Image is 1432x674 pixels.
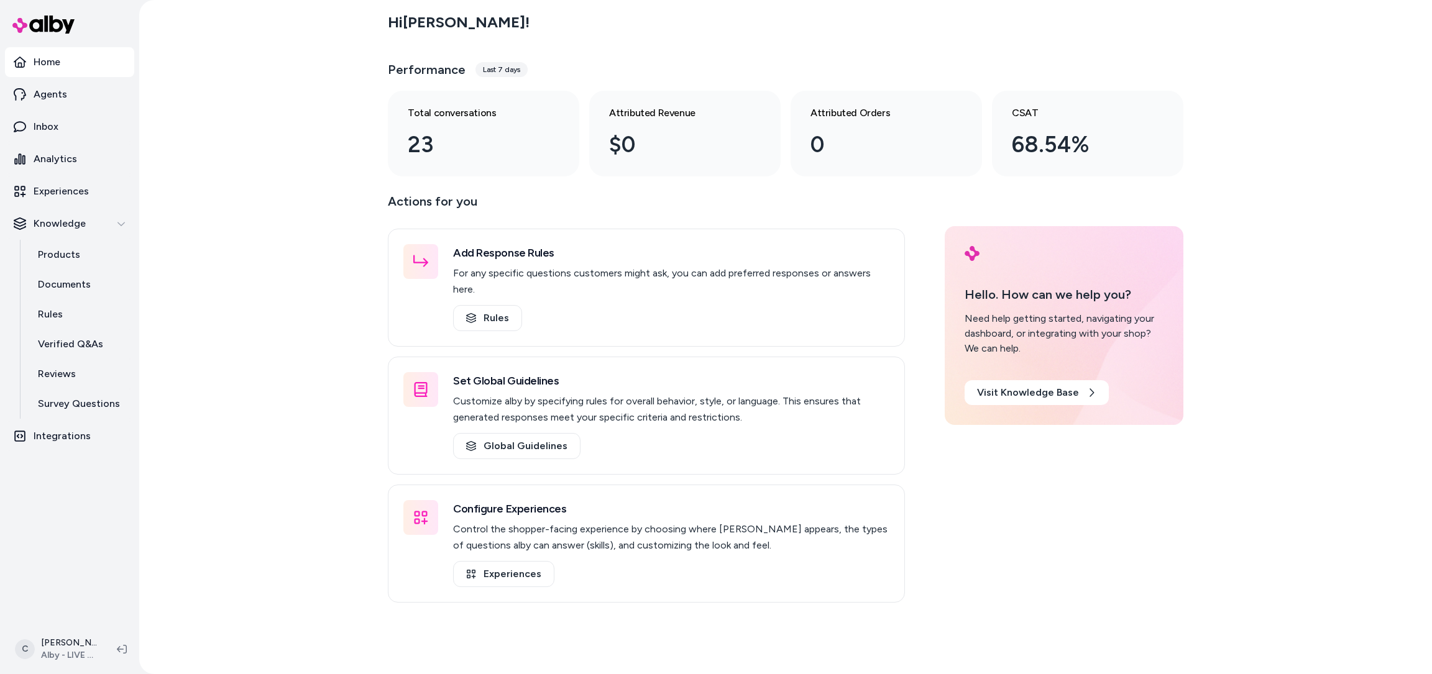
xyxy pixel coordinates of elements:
[475,62,528,77] div: Last 7 days
[453,500,889,517] h3: Configure Experiences
[41,649,97,662] span: Alby - LIVE on [DOMAIN_NAME]
[453,393,889,426] p: Customize alby by specifying rules for overall behavior, style, or language. This ensures that ge...
[25,240,134,270] a: Products
[609,106,741,121] h3: Attributed Revenue
[453,265,889,298] p: For any specific questions customers might ask, you can add preferred responses or answers here.
[965,246,980,261] img: alby Logo
[388,91,579,176] a: Total conversations 23
[992,91,1183,176] a: CSAT 68.54%
[453,561,554,587] a: Experiences
[5,47,134,77] a: Home
[388,13,530,32] h2: Hi [PERSON_NAME] !
[5,209,134,239] button: Knowledge
[1012,128,1144,162] div: 68.54%
[589,91,781,176] a: Attributed Revenue $0
[5,421,134,451] a: Integrations
[453,372,889,389] h3: Set Global Guidelines
[965,380,1109,405] a: Visit Knowledge Base
[453,244,889,262] h3: Add Response Rules
[34,55,60,70] p: Home
[12,16,75,34] img: alby Logo
[388,191,905,221] p: Actions for you
[25,389,134,419] a: Survey Questions
[34,152,77,166] p: Analytics
[38,396,120,411] p: Survey Questions
[5,80,134,109] a: Agents
[25,299,134,329] a: Rules
[34,184,89,199] p: Experiences
[25,329,134,359] a: Verified Q&As
[38,277,91,292] p: Documents
[34,87,67,102] p: Agents
[609,128,741,162] div: $0
[34,216,86,231] p: Knowledge
[5,144,134,174] a: Analytics
[408,128,539,162] div: 23
[38,337,103,352] p: Verified Q&As
[25,359,134,389] a: Reviews
[965,285,1163,304] p: Hello. How can we help you?
[38,307,63,322] p: Rules
[388,61,466,78] h3: Performance
[453,521,889,553] p: Control the shopper-facing experience by choosing where [PERSON_NAME] appears, the types of quest...
[38,247,80,262] p: Products
[791,91,982,176] a: Attributed Orders 0
[965,311,1163,356] div: Need help getting started, navigating your dashboard, or integrating with your shop? We can help.
[1012,106,1144,121] h3: CSAT
[41,637,97,649] p: [PERSON_NAME]
[34,429,91,444] p: Integrations
[453,305,522,331] a: Rules
[38,367,76,381] p: Reviews
[7,629,107,669] button: C[PERSON_NAME]Alby - LIVE on [DOMAIN_NAME]
[453,433,581,459] a: Global Guidelines
[34,119,58,134] p: Inbox
[408,106,539,121] h3: Total conversations
[25,270,134,299] a: Documents
[810,128,942,162] div: 0
[5,176,134,206] a: Experiences
[810,106,942,121] h3: Attributed Orders
[15,639,35,659] span: C
[5,112,134,142] a: Inbox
